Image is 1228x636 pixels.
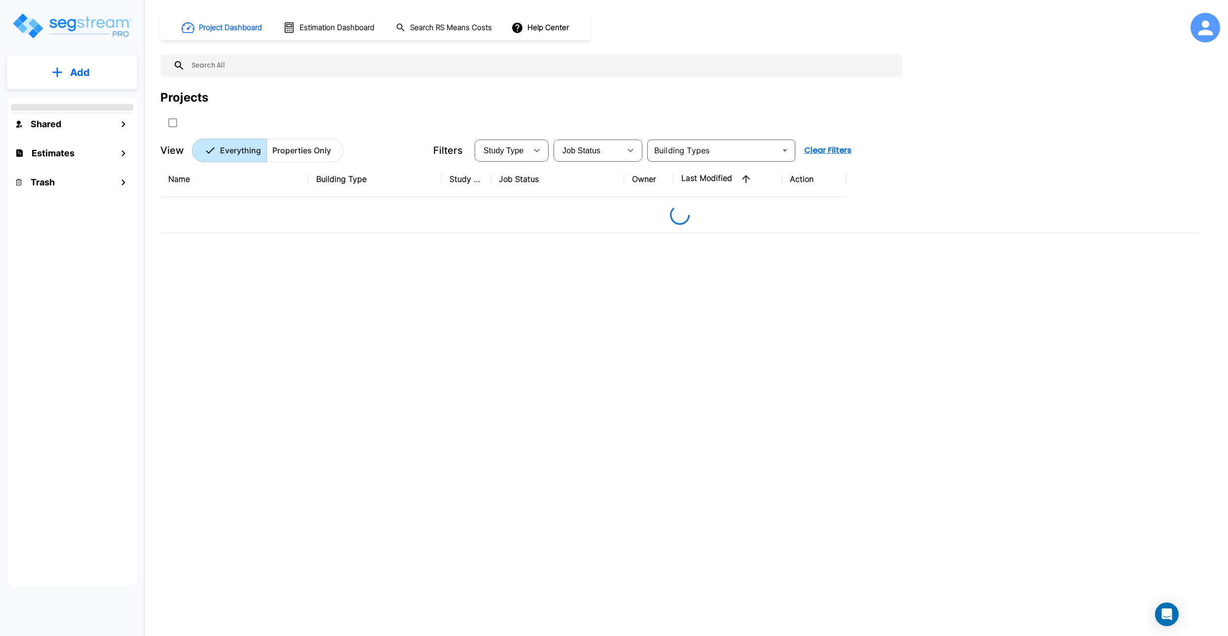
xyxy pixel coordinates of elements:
h1: Project Dashboard [199,22,262,34]
p: Add [70,65,90,80]
h1: Trash [31,176,55,189]
button: Project Dashboard [178,17,267,38]
h1: Shared [31,117,61,131]
p: Properties Only [272,144,331,156]
button: SelectAll [163,113,183,133]
button: Estimation Dashboard [279,17,380,38]
p: View [160,143,184,158]
th: Action [782,161,846,197]
th: Job Status [491,161,624,197]
button: Help Center [509,18,573,37]
p: Everything [220,144,261,156]
th: Building Type [308,161,442,197]
h1: Estimation Dashboard [299,22,374,34]
button: Properties Only [266,139,343,162]
div: Open Intercom Messenger [1155,602,1179,626]
button: Everything [192,139,267,162]
button: Open [778,143,792,157]
input: Building Types [650,143,776,157]
p: Filters [433,143,463,158]
span: Job Status [562,146,600,155]
th: Name [160,161,308,197]
button: Clear Filters [800,141,856,160]
button: Search RS Means Costs [392,18,497,37]
button: Add [7,58,137,87]
div: Projects [160,89,208,106]
th: Last Modified [673,161,782,197]
th: Study Type [442,161,491,197]
input: Search All [185,54,897,77]
h1: Estimates [32,146,74,160]
div: Select [477,137,527,164]
th: Owner [624,161,673,197]
img: Logo [11,12,132,40]
span: Study Type [484,146,523,155]
div: Select [556,137,621,164]
div: Platform [192,139,343,162]
h1: Search RS Means Costs [410,22,492,34]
